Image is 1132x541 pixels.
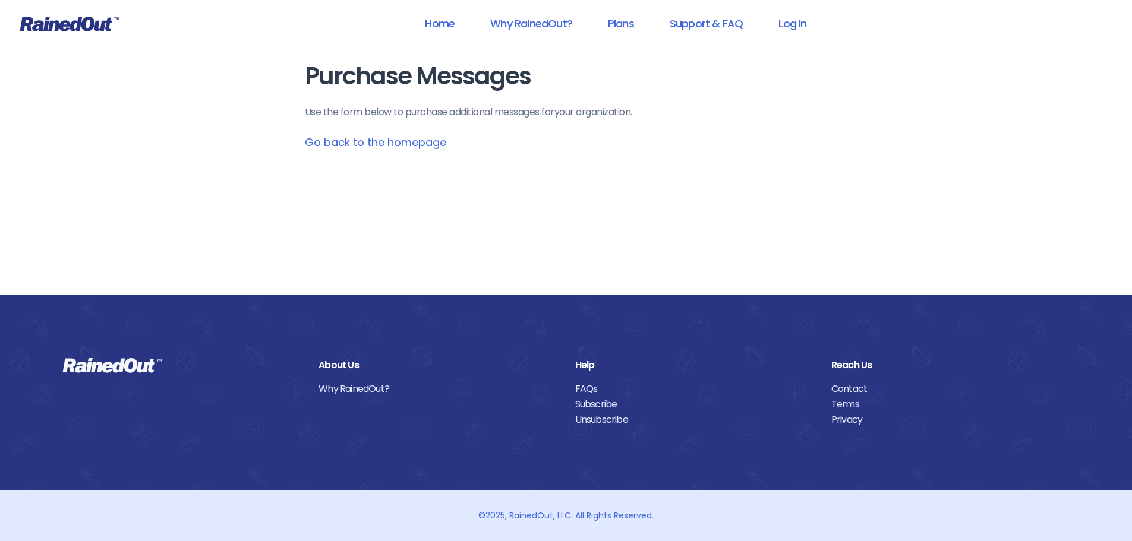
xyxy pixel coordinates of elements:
[319,357,557,373] div: About Us
[305,63,828,90] h1: Purchase Messages
[763,10,822,37] a: Log In
[654,10,758,37] a: Support & FAQ
[831,412,1070,428] a: Privacy
[831,397,1070,412] a: Terms
[575,381,813,397] a: FAQs
[305,105,828,119] p: Use the form below to purchase additional messages for your organization .
[319,381,557,397] a: Why RainedOut?
[575,397,813,412] a: Subscribe
[831,357,1070,373] div: Reach Us
[592,10,649,37] a: Plans
[305,135,446,150] a: Go back to the homepage
[575,357,813,373] div: Help
[575,412,813,428] a: Unsubscribe
[409,10,470,37] a: Home
[831,381,1070,397] a: Contact
[475,10,588,37] a: Why RainedOut?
